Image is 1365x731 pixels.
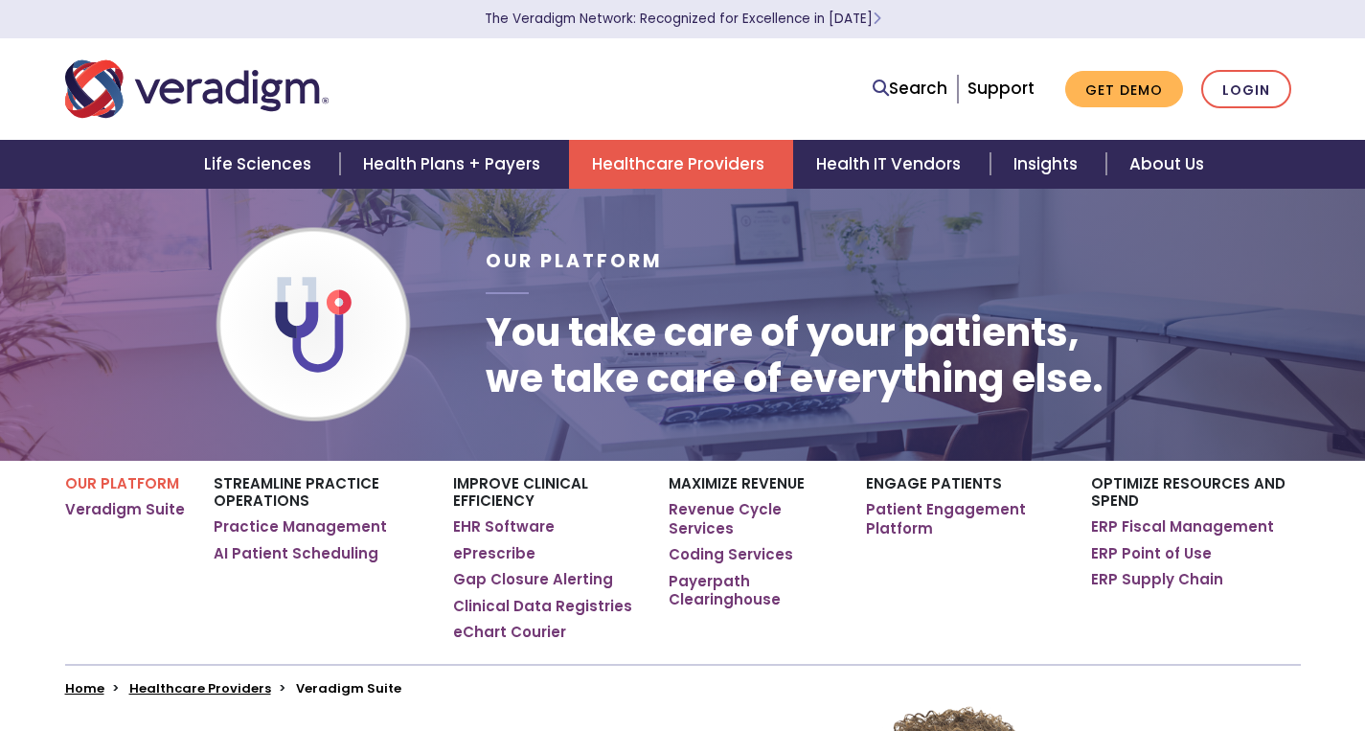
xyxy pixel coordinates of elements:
[669,572,836,609] a: Payerpath Clearinghouse
[214,517,387,537] a: Practice Management
[1065,71,1183,108] a: Get Demo
[866,500,1062,537] a: Patient Engagement Platform
[340,140,569,189] a: Health Plans + Payers
[967,77,1035,100] a: Support
[486,309,1103,401] h1: You take care of your patients, we take care of everything else.
[453,570,613,589] a: Gap Closure Alerting
[1201,70,1291,109] a: Login
[669,500,836,537] a: Revenue Cycle Services
[873,76,947,102] a: Search
[453,517,555,537] a: EHR Software
[1091,570,1223,589] a: ERP Supply Chain
[453,597,632,616] a: Clinical Data Registries
[569,140,793,189] a: Healthcare Providers
[453,544,535,563] a: ePrescribe
[990,140,1106,189] a: Insights
[181,140,340,189] a: Life Sciences
[873,10,881,28] span: Learn More
[214,544,378,563] a: AI Patient Scheduling
[129,679,271,697] a: Healthcare Providers
[65,57,329,121] img: Veradigm logo
[1091,517,1274,537] a: ERP Fiscal Management
[669,545,793,564] a: Coding Services
[65,679,104,697] a: Home
[486,248,663,274] span: Our Platform
[485,10,881,28] a: The Veradigm Network: Recognized for Excellence in [DATE]Learn More
[1091,544,1212,563] a: ERP Point of Use
[453,623,566,642] a: eChart Courier
[65,500,185,519] a: Veradigm Suite
[793,140,990,189] a: Health IT Vendors
[1106,140,1227,189] a: About Us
